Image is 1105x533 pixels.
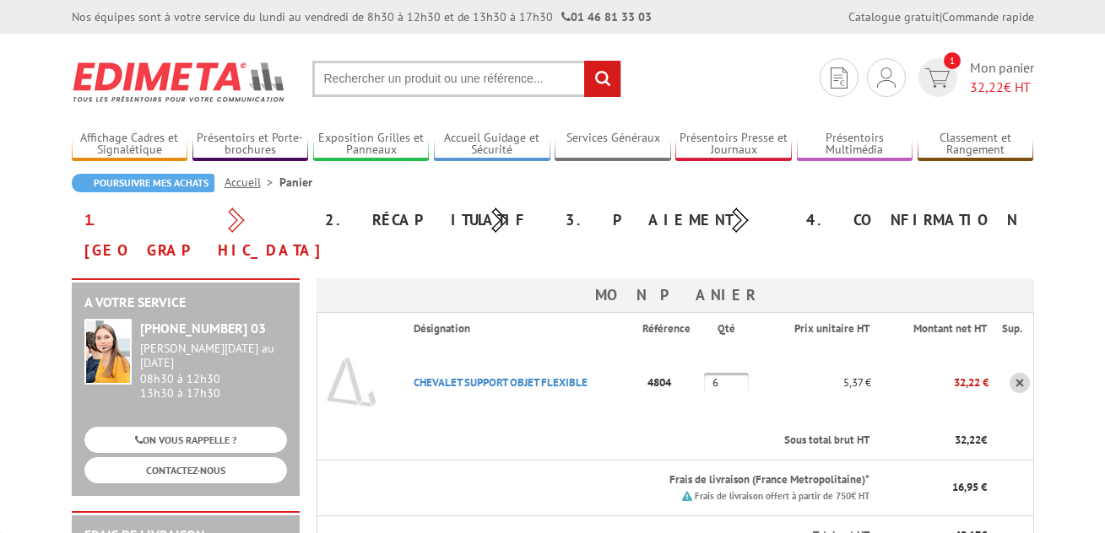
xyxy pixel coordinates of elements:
p: Référence [642,321,702,337]
small: Frais de livraison offert à partir de 750€ HT [695,490,869,502]
a: Affichage Cadres et Signalétique [72,131,188,159]
li: Panier [279,174,312,191]
span: € HT [970,78,1034,97]
input: Rechercher un produit ou une référence... [312,61,621,97]
a: Présentoirs Multimédia [797,131,913,159]
img: widget-service.jpg [84,319,132,385]
div: 3. Paiement [553,205,794,235]
p: 32,22 € [871,368,989,397]
p: 5,37 € [760,368,871,397]
img: Edimeta [72,51,287,113]
p: Montant net HT [885,321,988,337]
span: 32,22 [955,433,981,447]
a: Exposition Grilles et Panneaux [313,131,430,159]
h2: A votre service [84,295,287,310]
th: Qté [704,313,759,345]
img: picto.png [682,491,692,501]
div: 1. [GEOGRAPHIC_DATA] [72,205,312,266]
a: Présentoirs Presse et Journaux [675,131,792,159]
img: devis rapide [877,67,896,88]
p: 4804 [642,368,704,397]
div: 08h30 à 12h30 13h30 à 17h30 [140,342,287,400]
div: 2. Récapitulatif [312,205,553,235]
span: 32,22 [970,78,1004,95]
div: | [848,8,1034,25]
img: CHEVALET SUPPORT OBJET FLEXIBLE [317,349,385,417]
a: Poursuivre mes achats [72,174,214,192]
div: Nos équipes sont à votre service du lundi au vendredi de 8h30 à 12h30 et de 13h30 à 17h30 [72,8,652,25]
a: devis rapide 1 Mon panier 32,22€ HT [914,58,1034,97]
span: Mon panier [970,58,1034,97]
a: Accueil Guidage et Sécurité [434,131,550,159]
span: 1 [944,52,961,69]
img: devis rapide [831,67,848,89]
th: Sup. [989,313,1033,345]
th: Désignation [400,313,642,345]
strong: [PHONE_NUMBER] 03 [140,320,266,336]
strong: 01 46 81 33 03 [561,9,652,24]
a: ON VOUS RAPPELLE ? [84,427,287,453]
th: Sous total brut HT [400,421,870,460]
a: Classement et Rangement [918,131,1034,159]
a: Accueil [225,175,279,190]
a: Présentoirs et Porte-brochures [192,131,309,159]
p: Prix unitaire HT [773,321,869,337]
input: rechercher [584,61,620,97]
a: Commande rapide [942,9,1034,24]
p: Frais de livraison (France Metropolitaine)* [414,472,869,488]
a: CHEVALET SUPPORT OBJET FLEXIBLE [414,375,588,390]
span: 16,95 € [952,480,987,494]
h3: Mon panier [317,278,1034,312]
div: [PERSON_NAME][DATE] au [DATE] [140,342,287,370]
a: Catalogue gratuit [848,9,940,24]
p: € [885,433,988,449]
img: devis rapide [925,68,950,88]
a: CONTACTEZ-NOUS [84,457,287,483]
a: Services Généraux [555,131,671,159]
div: 4. Confirmation [794,205,1034,235]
